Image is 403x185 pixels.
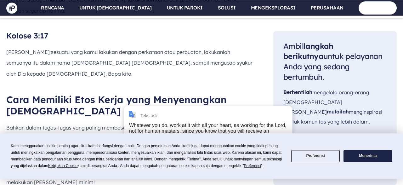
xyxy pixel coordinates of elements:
div: Whatever you do, work at it with all your heart, as working for the Lord, not for human masters, ... [129,123,287,145]
button: Menerima [343,150,392,162]
font: ". [261,164,264,168]
font: Kami menggunakan cookie penting agar situs kami berfungsi dengan baik. Dengan persetujuan Anda, k... [11,144,282,168]
font: Cara Memiliki Etos Kerja yang Menyenangkan [DEMOGRAPHIC_DATA] [6,94,227,117]
font: Preferensi [244,164,261,168]
font: Ambil [283,41,304,50]
font: langkah berikutnya [283,41,333,61]
font: [PERSON_NAME] sesuatu yang kamu lakukan dengan perkataan atau perbuatan, lakukanlah semuanya itu ... [6,49,253,77]
font: Kolose 3:17 [6,31,48,40]
font: Kebijakan Cookie [48,164,77,168]
font: mulailah [327,108,349,114]
font: kami di perangkat Anda . Anda dapat mengubah pengaturan cookie kapan saja dengan mengeklik " [77,164,244,168]
div: Teks asli [140,113,157,118]
font: Menerima [359,153,377,158]
font: menginspirasi bentuk komunitas yang lebih dalam. [283,109,382,125]
font: Preferensi [306,153,325,158]
button: Preferensi [291,150,340,162]
font: mengelola orang-orang [DEMOGRAPHIC_DATA][PERSON_NAME] [283,89,369,115]
font: Berhentilah [283,89,312,95]
font: untuk pelayanan Anda yang sedang bertumbuh. [283,51,382,82]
